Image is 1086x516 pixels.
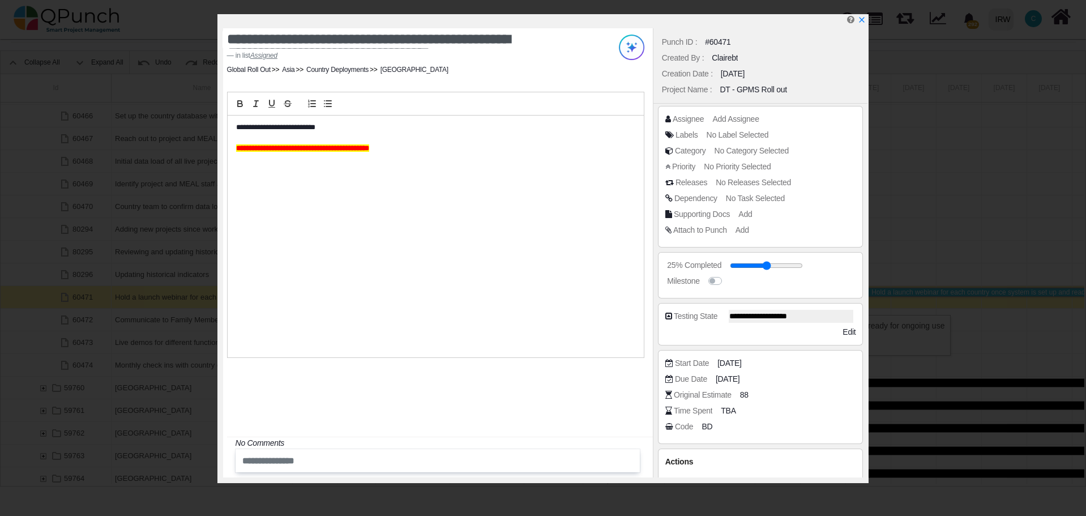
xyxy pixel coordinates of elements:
[250,52,277,59] u: Assigned
[843,327,856,336] span: Edit
[721,68,745,80] div: [DATE]
[707,130,769,139] span: No Label Selected
[665,457,693,466] span: Actions
[662,68,713,80] div: Creation Date :
[236,438,284,447] i: No Comments
[674,389,732,401] div: Original Estimate
[712,114,759,123] span: Add Assignee
[721,405,736,417] span: TBA
[619,35,644,60] img: Try writing with AI
[667,259,721,271] div: 25% Completed
[295,65,369,75] li: Country Deployments
[675,373,707,385] div: Due Date
[369,65,448,75] li: [GEOGRAPHIC_DATA]
[712,52,738,64] div: Clairebt
[675,177,707,189] div: Releases
[675,129,698,141] div: Labels
[716,373,739,385] span: [DATE]
[667,275,699,287] div: Milestone
[674,310,717,322] div: Testing State
[662,52,704,64] div: Created By :
[704,162,771,171] span: No Priority Selected
[715,146,789,155] span: No Category Selected
[738,210,752,219] span: Add
[672,161,695,173] div: Priority
[702,421,712,433] span: BD
[736,225,749,234] span: Add
[227,50,572,61] footer: in list
[673,224,727,236] div: Attach to Punch
[227,65,271,75] li: Global Roll Out
[250,52,277,59] cite: Source Title
[675,421,693,433] div: Code
[716,178,791,187] span: No Releases Selected
[271,65,295,75] li: Asia
[662,84,712,96] div: Project Name :
[674,405,712,417] div: Time Spent
[674,193,717,204] div: Dependency
[717,357,741,369] span: [DATE]
[720,84,786,96] div: DT - GPMS Roll out
[673,113,704,125] div: Assignee
[740,389,749,401] span: 88
[675,357,709,369] div: Start Date
[726,194,785,203] span: No Task Selected
[674,208,730,220] div: Supporting Docs
[675,145,706,157] div: Category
